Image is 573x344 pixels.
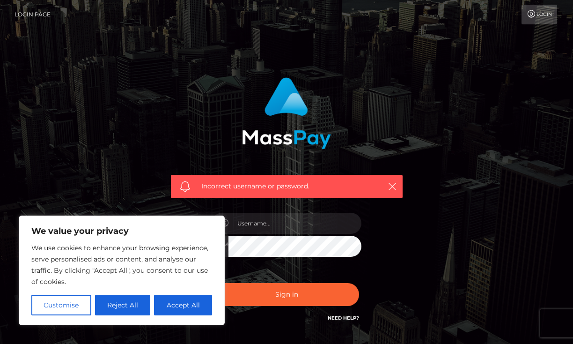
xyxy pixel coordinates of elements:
[95,295,151,315] button: Reject All
[328,315,359,321] a: Need Help?
[31,295,91,315] button: Customise
[15,5,51,24] a: Login Page
[31,225,212,237] p: We value your privacy
[522,5,557,24] a: Login
[228,213,361,234] input: Username...
[31,242,212,287] p: We use cookies to enhance your browsing experience, serve personalised ads or content, and analys...
[214,283,359,306] button: Sign in
[242,77,331,149] img: MassPay Login
[154,295,212,315] button: Accept All
[201,181,372,191] span: Incorrect username or password.
[19,216,225,325] div: We value your privacy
